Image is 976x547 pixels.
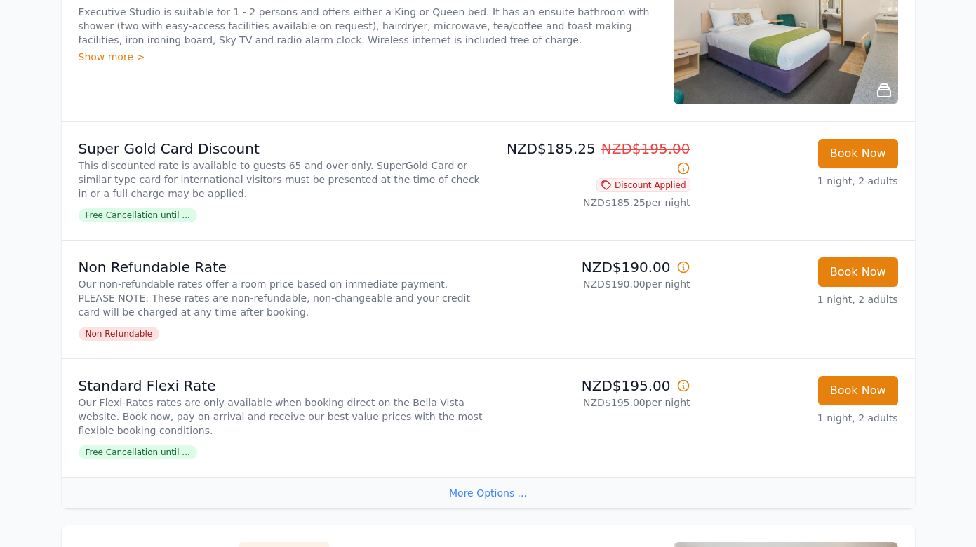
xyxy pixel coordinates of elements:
p: Super Gold Card Discount [79,139,483,158]
button: Book Now [818,257,898,287]
div: Show more > [79,50,657,64]
button: Book Now [818,139,898,168]
p: NZD$195.00 [494,376,690,396]
p: 1 night, 2 adults [702,411,898,425]
p: 1 night, 2 adults [702,292,898,306]
button: Book Now [818,376,898,405]
p: NZD$190.00 [494,257,690,277]
p: Non Refundable Rate [79,257,483,277]
p: NZD$185.25 [494,139,690,178]
p: Executive Studio is suitable for 1 - 2 persons and offers either a King or Queen bed. It has an e... [79,5,657,47]
p: NZD$195.00 per night [494,396,690,410]
p: Our non-refundable rates offer a room price based on immediate payment. PLEASE NOTE: These rates ... [79,277,483,319]
span: Free Cancellation until ... [79,445,197,459]
span: NZD$195.00 [601,140,690,157]
span: Discount Applied [596,178,690,192]
p: NZD$190.00 per night [494,277,690,291]
p: This discounted rate is available to guests 65 and over only. SuperGold Card or similar type card... [79,158,483,201]
span: Free Cancellation until ... [79,208,197,222]
div: More Options ... [62,477,915,508]
p: NZD$185.25 per night [494,196,690,210]
p: 1 night, 2 adults [702,174,898,188]
p: Our Flexi-Rates rates are only available when booking direct on the Bella Vista website. Book now... [79,396,483,438]
p: Standard Flexi Rate [79,376,483,396]
span: Non Refundable [79,327,160,341]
